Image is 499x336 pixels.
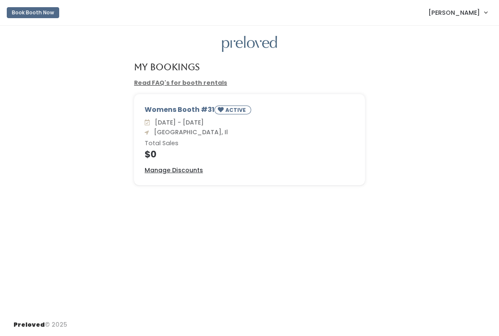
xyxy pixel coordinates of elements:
div: © 2025 [14,314,67,329]
span: [GEOGRAPHIC_DATA], Il [151,128,228,136]
h4: $0 [145,149,354,159]
a: Manage Discounts [145,166,203,175]
a: Read FAQ's for booth rentals [134,79,227,87]
a: [PERSON_NAME] [420,3,496,22]
div: Womens Booth #31 [145,105,354,118]
h4: My Bookings [134,62,200,72]
span: Preloved [14,320,45,329]
small: ACTIVE [225,106,247,114]
span: [PERSON_NAME] [428,8,480,17]
a: Book Booth Now [7,3,59,22]
img: preloved logo [222,36,277,52]
span: [DATE] - [DATE] [151,118,204,127]
h6: Total Sales [145,140,354,147]
button: Book Booth Now [7,7,59,18]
